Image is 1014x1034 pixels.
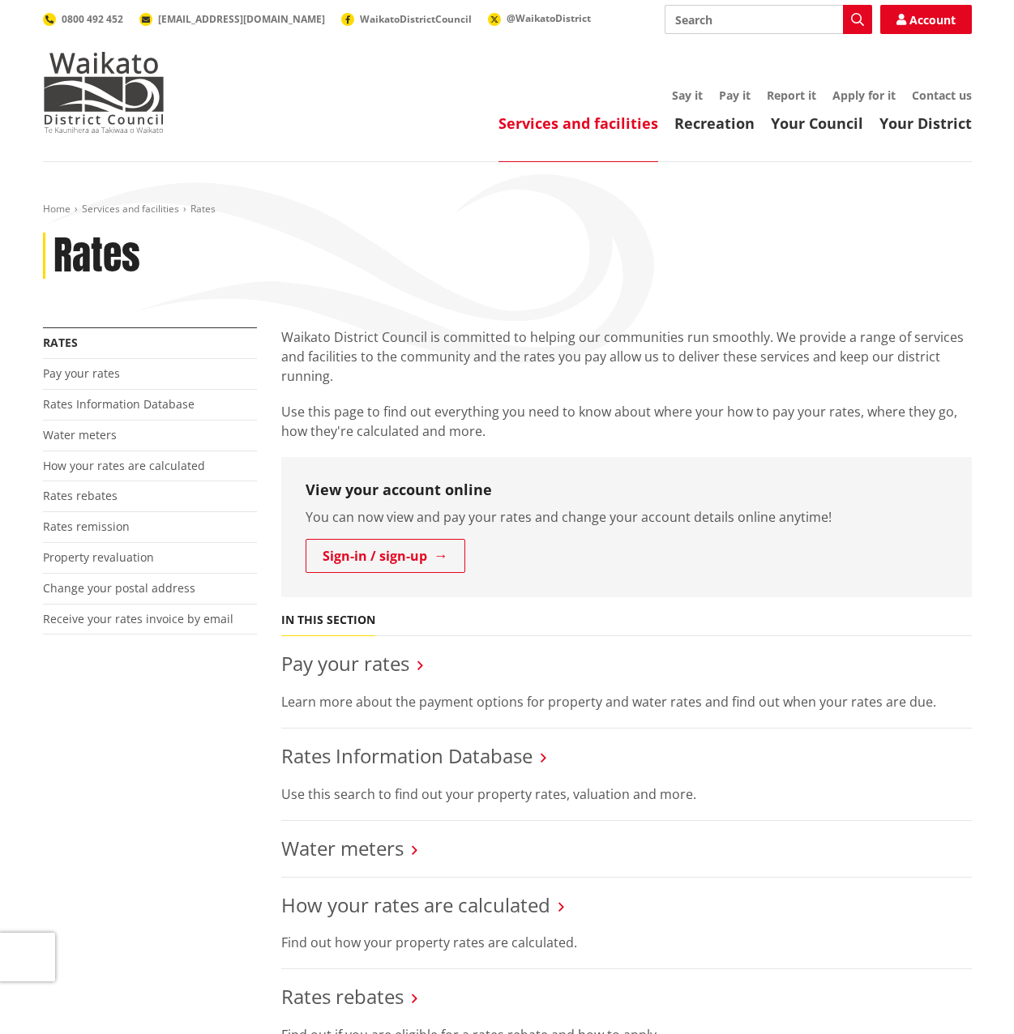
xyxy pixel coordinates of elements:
a: [EMAIL_ADDRESS][DOMAIN_NAME] [139,12,325,26]
a: Account [880,5,972,34]
p: Learn more about the payment options for property and water rates and find out when your rates ar... [281,692,972,711]
a: WaikatoDistrictCouncil [341,12,472,26]
p: Use this search to find out your property rates, valuation and more. [281,784,972,804]
a: Rates rebates [43,488,118,503]
h5: In this section [281,613,375,627]
p: Find out how your property rates are calculated. [281,933,972,952]
a: Change your postal address [43,580,195,596]
img: Waikato District Council - Te Kaunihera aa Takiwaa o Waikato [43,52,165,133]
span: [EMAIL_ADDRESS][DOMAIN_NAME] [158,12,325,26]
span: 0800 492 452 [62,12,123,26]
nav: breadcrumb [43,203,972,216]
span: Rates [190,202,216,216]
a: Recreation [674,113,755,133]
a: Contact us [912,88,972,103]
a: Say it [672,88,703,103]
a: Home [43,202,71,216]
a: Property revaluation [43,549,154,565]
a: Pay your rates [281,650,409,677]
a: Your Council [771,113,863,133]
a: Your District [879,113,972,133]
a: Apply for it [832,88,896,103]
a: Water meters [43,427,117,442]
a: @WaikatoDistrict [488,11,591,25]
span: @WaikatoDistrict [507,11,591,25]
a: Rates rebates [281,983,404,1010]
input: Search input [665,5,872,34]
a: Water meters [281,835,404,861]
a: Rates Information Database [281,742,533,769]
a: How your rates are calculated [43,458,205,473]
a: Pay it [719,88,751,103]
a: Pay your rates [43,365,120,381]
a: 0800 492 452 [43,12,123,26]
a: Services and facilities [498,113,658,133]
a: Services and facilities [82,202,179,216]
a: Rates [43,335,78,350]
span: WaikatoDistrictCouncil [360,12,472,26]
a: How your rates are calculated [281,891,550,918]
a: Report it [767,88,816,103]
a: Receive your rates invoice by email [43,611,233,626]
p: You can now view and pay your rates and change your account details online anytime! [306,507,948,527]
h1: Rates [53,233,140,280]
h3: View your account online [306,481,948,499]
p: Use this page to find out everything you need to know about where your how to pay your rates, whe... [281,402,972,441]
a: Rates remission [43,519,130,534]
a: Rates Information Database [43,396,195,412]
a: Sign-in / sign-up [306,539,465,573]
p: Waikato District Council is committed to helping our communities run smoothly. We provide a range... [281,327,972,386]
